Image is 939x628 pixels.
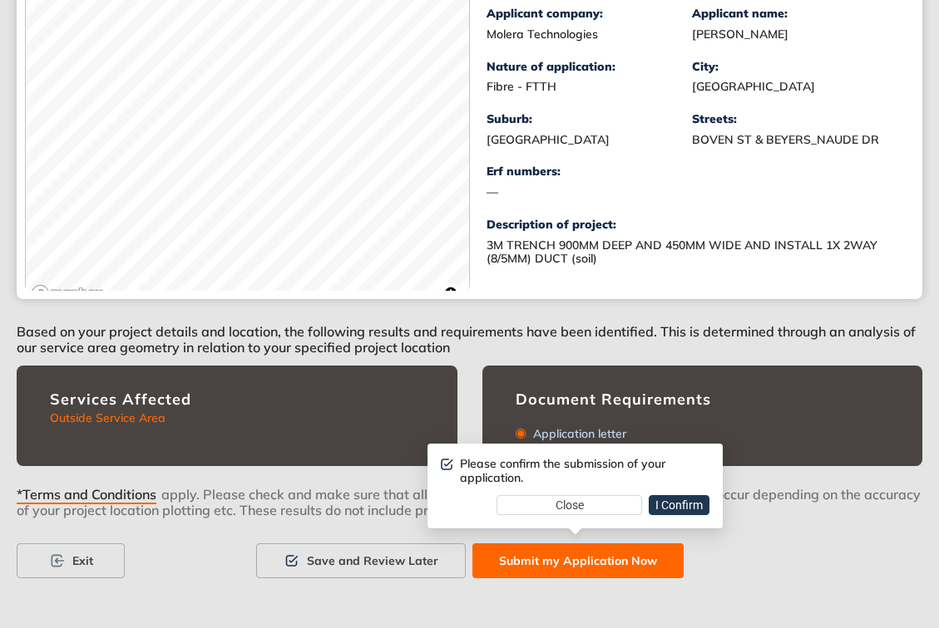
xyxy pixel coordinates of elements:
[487,133,692,147] div: [GEOGRAPHIC_DATA]
[692,112,897,126] div: Streets:
[50,390,424,409] div: Services Affected
[692,27,897,42] div: [PERSON_NAME]
[50,410,166,425] span: Outside Service Area
[307,552,438,570] span: Save and Review Later
[487,7,692,21] div: Applicant company:
[487,218,898,232] div: Description of project:
[692,60,897,74] div: City:
[17,486,922,543] div: apply. Please check and make sure that all requirements have been met. Deviations may occur depen...
[692,133,897,147] div: BOVEN ST & BEYERS_NAUDE DR
[499,552,657,570] span: Submit my Application Now
[655,496,703,514] span: I Confirm
[692,7,897,21] div: Applicant name:
[487,27,692,42] div: Molera Technologies
[487,80,692,94] div: Fibre - FTTH
[31,284,104,303] a: Mapbox logo
[487,164,692,179] div: Erf numbers:
[487,185,692,199] div: —
[446,284,456,302] span: Toggle attribution
[17,543,125,578] button: Exit
[487,112,692,126] div: Suburb:
[556,496,584,514] span: Close
[17,299,922,366] div: Based on your project details and location, the following results and requirements have been iden...
[487,60,692,74] div: Nature of application:
[649,495,709,515] button: I Confirm
[692,80,897,94] div: [GEOGRAPHIC_DATA]
[497,495,642,515] button: Close
[72,552,93,570] span: Exit
[460,457,709,485] div: Please confirm the submission of your application.
[516,390,890,409] div: Document Requirements
[17,487,156,504] span: *Terms and Conditions
[17,486,161,498] button: *Terms and Conditions
[472,543,684,578] button: Submit my Application Now
[256,543,466,578] button: Save and Review Later
[526,427,626,441] div: Application letter
[487,238,898,267] div: 3M TRENCH 900MM DEEP AND 450MM WIDE AND INSTALL 1X 2WAY (8/5MM) DUCT (soil)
